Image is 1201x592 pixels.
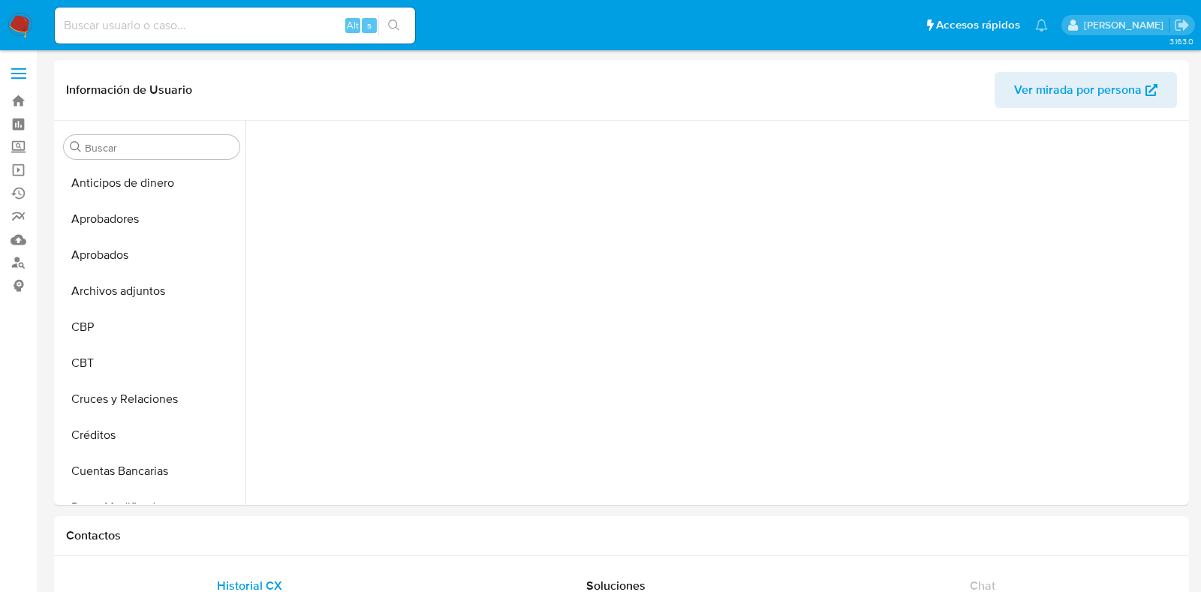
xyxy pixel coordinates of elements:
[58,237,245,273] button: Aprobados
[378,15,409,36] button: search-icon
[70,141,82,153] button: Buscar
[58,417,245,453] button: Créditos
[58,309,245,345] button: CBP
[1084,18,1169,32] p: marianathalie.grajeda@mercadolibre.com.mx
[55,16,415,35] input: Buscar usuario o caso...
[66,528,1177,543] h1: Contactos
[1035,19,1048,32] a: Notificaciones
[936,17,1020,33] span: Accesos rápidos
[58,381,245,417] button: Cruces y Relaciones
[85,141,233,155] input: Buscar
[58,201,245,237] button: Aprobadores
[58,345,245,381] button: CBT
[66,83,192,98] h1: Información de Usuario
[1174,17,1190,33] a: Salir
[58,273,245,309] button: Archivos adjuntos
[58,453,245,489] button: Cuentas Bancarias
[58,489,245,525] button: Datos Modificados
[347,18,359,32] span: Alt
[367,18,372,32] span: s
[58,165,245,201] button: Anticipos de dinero
[1014,72,1142,108] span: Ver mirada por persona
[995,72,1177,108] button: Ver mirada por persona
